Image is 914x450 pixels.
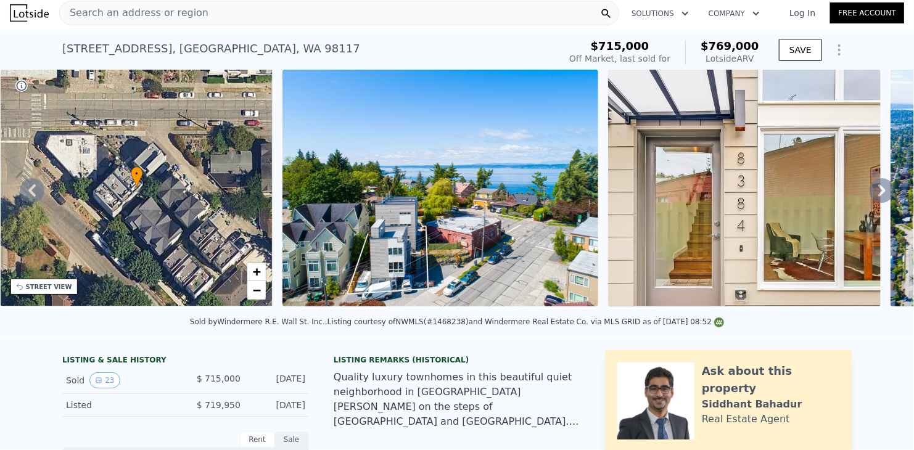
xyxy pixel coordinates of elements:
div: Real Estate Agent [702,412,790,427]
span: + [253,264,261,279]
div: Sold by Windermere R.E. Wall St. Inc. . [190,317,327,326]
span: $ 715,000 [197,374,241,383]
button: Show Options [827,38,852,62]
div: Sold [66,372,176,388]
img: NWMLS Logo [714,317,724,327]
div: Rent [240,432,274,448]
div: Listing Remarks (Historical) [334,355,580,365]
a: Log In [775,7,830,19]
div: Listing courtesy of NWMLS (#1468238) and Windermere Real Estate Co. via MLS GRID as of [DATE] 08:52 [327,317,724,326]
span: Search an address or region [60,6,208,20]
img: Lotside [10,4,49,22]
div: [DATE] [250,399,305,411]
span: • [131,168,143,179]
span: $ 719,950 [197,400,241,410]
a: Zoom out [247,281,266,300]
div: • [131,166,143,188]
button: Company [699,2,770,25]
a: Free Account [830,2,904,23]
div: Sale [274,432,309,448]
button: View historical data [89,372,120,388]
img: Sale: 117589830 Parcel: 97928128 [282,70,598,306]
span: − [253,282,261,298]
span: $769,000 [701,39,759,52]
div: Ask about this property [702,362,839,397]
div: Siddhant Bahadur [702,397,802,412]
div: STREET VIEW [26,282,72,292]
div: [DATE] [250,372,305,388]
div: [STREET_ADDRESS] , [GEOGRAPHIC_DATA] , WA 98117 [62,40,360,57]
div: Lotside ARV [701,52,759,65]
div: LISTING & SALE HISTORY [62,355,309,367]
button: SAVE [779,39,822,61]
button: Solutions [622,2,699,25]
div: Listed [66,399,176,411]
div: Off Market, last sold for [569,52,670,65]
img: Sale: 117589830 Parcel: 97928128 [608,70,881,306]
div: Quality luxury townhomes in this beautiful quiet neighborhood in [GEOGRAPHIC_DATA][PERSON_NAME] o... [334,370,580,429]
span: $715,000 [591,39,649,52]
a: Zoom in [247,263,266,281]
